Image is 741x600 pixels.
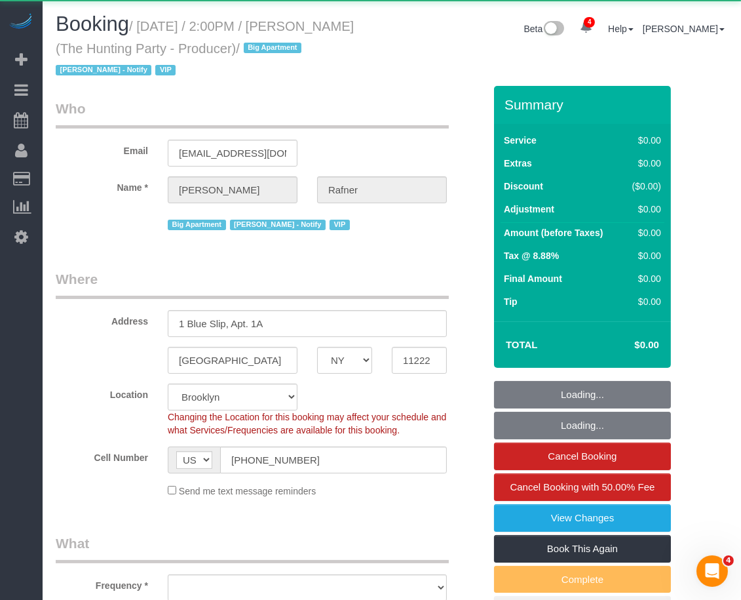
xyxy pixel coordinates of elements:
[626,180,661,193] div: ($0.00)
[56,19,354,78] small: / [DATE] / 2:00PM / [PERSON_NAME] (The Hunting Party - Producer)
[46,176,158,194] label: Name *
[392,347,447,374] input: Zip Code
[524,24,565,34] a: Beta
[504,203,554,216] label: Adjustment
[56,270,449,299] legend: Where
[626,203,661,216] div: $0.00
[46,140,158,157] label: Email
[46,574,158,592] label: Frequency *
[56,12,129,35] span: Booking
[542,21,564,38] img: New interface
[155,65,176,75] span: VIP
[696,555,728,587] iframe: Intercom live chat
[317,176,447,203] input: Last Name
[573,13,599,42] a: 4
[596,340,659,351] h4: $0.00
[168,176,297,203] input: First Name
[643,24,725,34] a: [PERSON_NAME]
[626,295,661,308] div: $0.00
[179,486,316,496] span: Send me text message reminders
[168,412,446,435] span: Changing the Location for this booking may affect your schedule and what Services/Frequencies are...
[494,473,671,501] a: Cancel Booking with 50.00% Fee
[56,99,449,129] legend: Who
[168,347,297,374] input: City
[504,249,559,262] label: Tax @ 8.88%
[626,226,661,239] div: $0.00
[56,65,151,75] span: [PERSON_NAME] - Notify
[8,13,34,31] img: Automaid Logo
[244,43,302,53] span: Big Apartment
[46,310,158,328] label: Address
[494,504,671,532] a: View Changes
[504,272,562,285] label: Final Amount
[626,157,661,170] div: $0.00
[504,134,537,147] label: Service
[46,384,158,401] label: Location
[494,443,671,470] a: Cancel Booking
[584,17,595,28] span: 4
[230,220,326,230] span: [PERSON_NAME] - Notify
[510,481,655,492] span: Cancel Booking with 50.00% Fee
[504,295,518,308] label: Tip
[504,226,603,239] label: Amount (before Taxes)
[626,134,661,147] div: $0.00
[506,339,538,350] strong: Total
[723,555,734,566] span: 4
[46,447,158,464] label: Cell Number
[608,24,634,34] a: Help
[504,97,664,112] h3: Summary
[504,180,543,193] label: Discount
[168,140,297,167] input: Email
[494,535,671,563] a: Book This Again
[56,534,449,563] legend: What
[330,220,350,230] span: VIP
[168,220,226,230] span: Big Apartment
[626,272,661,285] div: $0.00
[504,157,532,170] label: Extras
[220,447,447,473] input: Cell Number
[626,249,661,262] div: $0.00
